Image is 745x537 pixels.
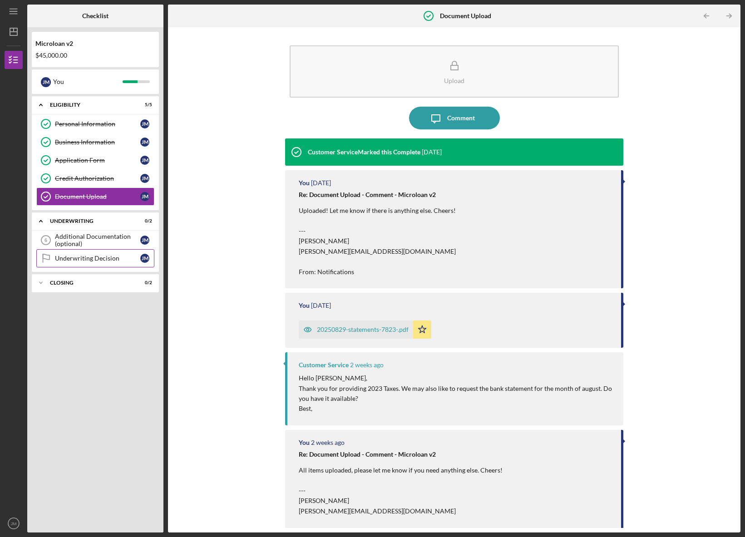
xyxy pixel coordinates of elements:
[36,231,154,249] a: 6Additional Documentation (optional)JM
[299,450,436,458] strong: Re: Document Upload - Comment - Microloan v2
[55,233,140,247] div: Additional Documentation (optional)
[55,193,140,200] div: Document Upload
[50,102,129,108] div: Eligibility
[299,404,614,414] p: Best,
[36,249,154,267] a: Underwriting DecisionJM
[299,465,503,537] p: All items uploaded, please let me know if you need anything else. Cheers! --- [PERSON_NAME] [PERS...
[308,148,420,156] div: Customer Service Marked this Complete
[50,218,129,224] div: Underwriting
[299,191,436,198] strong: Re: Document Upload - Comment - Microloan v2
[299,373,614,383] p: Hello [PERSON_NAME],
[311,439,345,446] time: 2025-09-05 20:01
[447,107,475,129] div: Comment
[82,12,109,20] b: Checklist
[409,107,500,129] button: Comment
[311,179,331,187] time: 2025-09-08 17:02
[55,175,140,182] div: Credit Authorization
[440,12,491,20] b: Document Upload
[299,179,310,187] div: You
[136,280,152,286] div: 0 / 2
[422,148,442,156] time: 2025-09-08 20:55
[11,521,17,526] text: JM
[140,174,149,183] div: J M
[299,206,456,277] p: Uploaded! Let me know if there is anything else. Cheers! --- [PERSON_NAME] [PERSON_NAME][EMAIL_AD...
[53,74,123,89] div: You
[136,102,152,108] div: 5 / 5
[5,514,23,532] button: JM
[41,77,51,87] div: J M
[36,115,154,133] a: Personal InformationJM
[136,218,152,224] div: 0 / 2
[290,45,619,98] button: Upload
[36,151,154,169] a: Application FormJM
[299,361,349,369] div: Customer Service
[444,77,464,84] div: Upload
[140,138,149,147] div: J M
[299,320,431,339] button: 20250829-statements-7823-.pdf
[317,326,409,333] div: 20250829-statements-7823-.pdf
[50,280,129,286] div: Closing
[311,302,331,309] time: 2025-09-08 17:00
[299,302,310,309] div: You
[140,119,149,128] div: J M
[36,187,154,206] a: Document UploadJM
[35,40,155,47] div: Microloan v2
[55,120,140,128] div: Personal Information
[44,237,47,243] tspan: 6
[140,156,149,165] div: J M
[55,157,140,164] div: Application Form
[35,52,155,59] div: $45,000.00
[55,255,140,262] div: Underwriting Decision
[140,254,149,263] div: J M
[55,138,140,146] div: Business Information
[299,384,614,404] p: Thank you for providing 2023 Taxes. We may also like to request the bank statement for the month ...
[140,192,149,201] div: J M
[36,169,154,187] a: Credit AuthorizationJM
[36,133,154,151] a: Business InformationJM
[299,439,310,446] div: You
[350,361,384,369] time: 2025-09-05 20:28
[140,236,149,245] div: J M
